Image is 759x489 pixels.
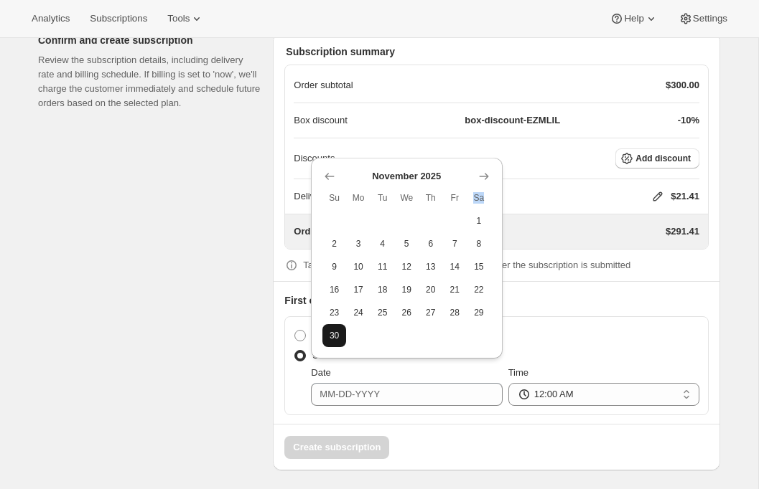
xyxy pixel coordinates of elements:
[376,238,389,250] span: 4
[346,186,371,209] th: Monday
[352,284,365,295] span: 17
[400,192,413,204] span: We
[419,186,443,209] th: Thursday
[346,255,371,278] button: Monday November 10 2025
[159,9,213,29] button: Tools
[400,284,413,295] span: 19
[394,278,419,301] button: Wednesday November 19 2025
[472,238,485,250] span: 8
[419,301,443,324] button: Thursday November 27 2025
[294,113,347,128] p: Box discount
[472,261,485,272] span: 15
[442,232,467,255] button: Friday November 7 2025
[467,209,491,232] button: Saturday November 1 2025
[472,307,485,318] span: 29
[322,186,347,209] th: Sunday
[467,301,491,324] button: Saturday November 29 2025
[394,232,419,255] button: Wednesday November 5 2025
[322,324,347,347] button: Sunday November 30 2025
[284,293,709,308] p: First order schedule
[448,238,461,250] span: 7
[294,78,353,92] p: Order subtotal
[448,261,461,272] span: 14
[400,238,413,250] span: 5
[467,232,491,255] button: Saturday November 8 2025
[352,238,365,250] span: 3
[508,367,528,378] span: Time
[328,261,341,272] span: 9
[678,113,699,128] p: -10%
[635,153,691,164] span: Add discount
[376,261,389,272] span: 11
[465,113,560,128] p: box-discount-EZMLIL
[670,9,736,29] button: Settings
[624,13,643,24] span: Help
[328,192,341,204] span: Su
[352,307,365,318] span: 24
[38,53,261,110] p: Review the subscription details, including delivery rate and billing schedule. If billing is set ...
[371,232,395,255] button: Tuesday November 4 2025
[352,261,365,272] span: 10
[81,9,156,29] button: Subscriptions
[346,301,371,324] button: Monday November 24 2025
[376,192,389,204] span: Tu
[346,278,371,301] button: Monday November 17 2025
[294,224,341,239] p: Order total
[322,232,347,255] button: Sunday November 2 2025
[328,238,341,250] span: 2
[424,284,437,295] span: 20
[671,189,699,204] p: $21.41
[322,278,347,301] button: Sunday November 16 2025
[442,278,467,301] button: Friday November 21 2025
[394,186,419,209] th: Wednesday
[442,255,467,278] button: Friday November 14 2025
[400,261,413,272] span: 12
[467,186,491,209] th: Saturday
[615,148,699,168] button: Add discount
[167,13,190,24] span: Tools
[371,301,395,324] button: Tuesday November 25 2025
[328,284,341,295] span: 16
[601,9,666,29] button: Help
[472,215,485,227] span: 1
[286,44,709,59] p: Subscription summary
[322,255,347,278] button: Sunday November 9 2025
[294,189,346,204] p: Delivery rate
[448,307,461,318] span: 28
[419,278,443,301] button: Thursday November 20 2025
[693,13,727,24] span: Settings
[400,307,413,318] span: 26
[424,307,437,318] span: 27
[322,301,347,324] button: Sunday November 23 2025
[472,192,485,204] span: Sa
[424,261,437,272] span: 13
[394,255,419,278] button: Wednesday November 12 2025
[23,9,78,29] button: Analytics
[346,232,371,255] button: Monday November 3 2025
[371,278,395,301] button: Tuesday November 18 2025
[352,192,365,204] span: Mo
[328,307,341,318] span: 23
[474,166,494,186] button: Show next month, December 2025
[666,224,699,239] p: $291.41
[424,238,437,250] span: 6
[90,13,147,24] span: Subscriptions
[419,255,443,278] button: Thursday November 13 2025
[448,192,461,204] span: Fr
[424,192,437,204] span: Th
[371,255,395,278] button: Tuesday November 11 2025
[442,301,467,324] button: Friday November 28 2025
[448,284,461,295] span: 21
[303,258,630,272] p: Taxes, if applicable are calculated by Shopify after the subscription is submitted
[328,330,341,341] span: 30
[32,13,70,24] span: Analytics
[419,232,443,255] button: Thursday November 6 2025
[371,186,395,209] th: Tuesday
[467,278,491,301] button: Saturday November 22 2025
[442,186,467,209] th: Friday
[376,284,389,295] span: 18
[666,78,699,92] p: $300.00
[38,33,261,47] p: Confirm and create subscription
[376,307,389,318] span: 25
[472,284,485,295] span: 22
